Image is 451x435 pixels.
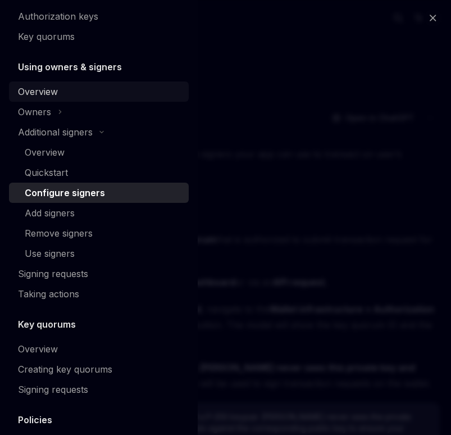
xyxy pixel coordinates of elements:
h5: Policies [18,413,52,427]
div: Add signers [25,206,75,220]
div: Signing requests [18,267,88,280]
div: Overview [25,146,65,159]
h5: Using owners & signers [18,60,122,74]
a: Key quorums [9,26,189,47]
a: Overview [9,81,189,102]
div: Overview [18,342,58,356]
div: Remove signers [25,226,93,240]
div: Taking actions [18,287,79,301]
a: Configure signers [9,183,189,203]
div: Creating key quorums [18,362,112,376]
a: Creating key quorums [9,359,189,379]
a: Taking actions [9,284,189,304]
div: Owners [18,105,51,119]
div: Key quorums [18,30,75,43]
a: Quickstart [9,162,189,183]
a: Remove signers [9,223,189,243]
div: Configure signers [25,186,105,200]
div: Overview [18,85,58,98]
div: Quickstart [25,166,68,179]
div: Signing requests [18,383,88,396]
a: Overview [9,339,189,359]
h5: Key quorums [18,318,76,331]
a: Signing requests [9,379,189,400]
div: Authorization keys [18,10,98,23]
div: Additional signers [18,125,93,139]
div: Use signers [25,247,75,260]
a: Signing requests [9,264,189,284]
a: Use signers [9,243,189,264]
a: Add signers [9,203,189,223]
a: Overview [9,142,189,162]
a: Authorization keys [9,6,189,26]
